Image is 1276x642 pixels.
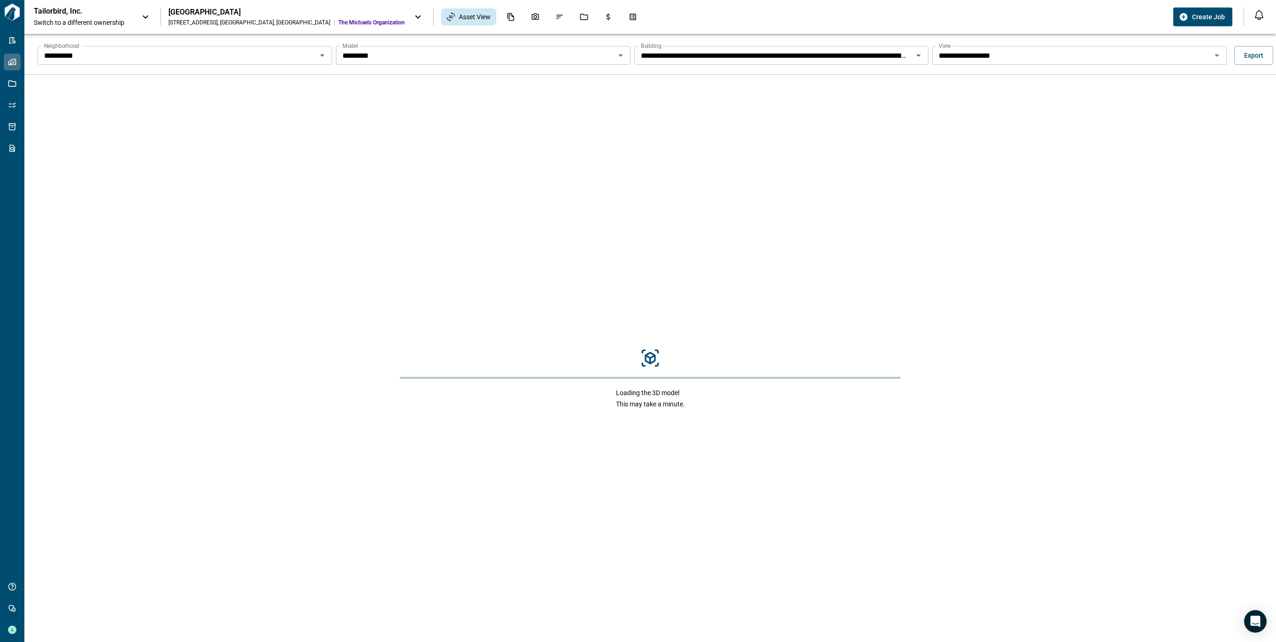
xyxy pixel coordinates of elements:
label: Neighborhood [44,42,79,50]
div: Budgets [599,9,618,25]
button: Open [912,49,925,62]
button: Open [316,49,329,62]
label: Building [641,42,661,50]
span: Export [1244,51,1263,60]
span: This may take a minute. [616,399,685,409]
button: Open [1210,49,1223,62]
button: Create Job [1173,8,1232,26]
label: Model [342,42,358,50]
label: View [939,42,951,50]
div: Jobs [574,9,594,25]
div: Takeoff Center [623,9,643,25]
div: Open Intercom Messenger [1244,610,1267,633]
button: Open notification feed [1252,8,1267,23]
button: Export [1234,46,1273,65]
span: Create Job [1192,12,1225,22]
div: Photos [525,9,545,25]
span: Loading the 3D model [616,388,685,397]
button: Open [614,49,627,62]
span: Asset View [459,12,491,22]
div: [STREET_ADDRESS] , [GEOGRAPHIC_DATA] , [GEOGRAPHIC_DATA] [168,19,330,26]
span: The Michaels Organization [338,19,405,26]
span: Switch to a different ownership [34,18,132,27]
div: Documents [501,9,521,25]
p: Tailorbird, Inc. [34,7,118,16]
div: Issues & Info [550,9,570,25]
div: Asset View [441,8,496,25]
div: [GEOGRAPHIC_DATA] [168,8,405,17]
